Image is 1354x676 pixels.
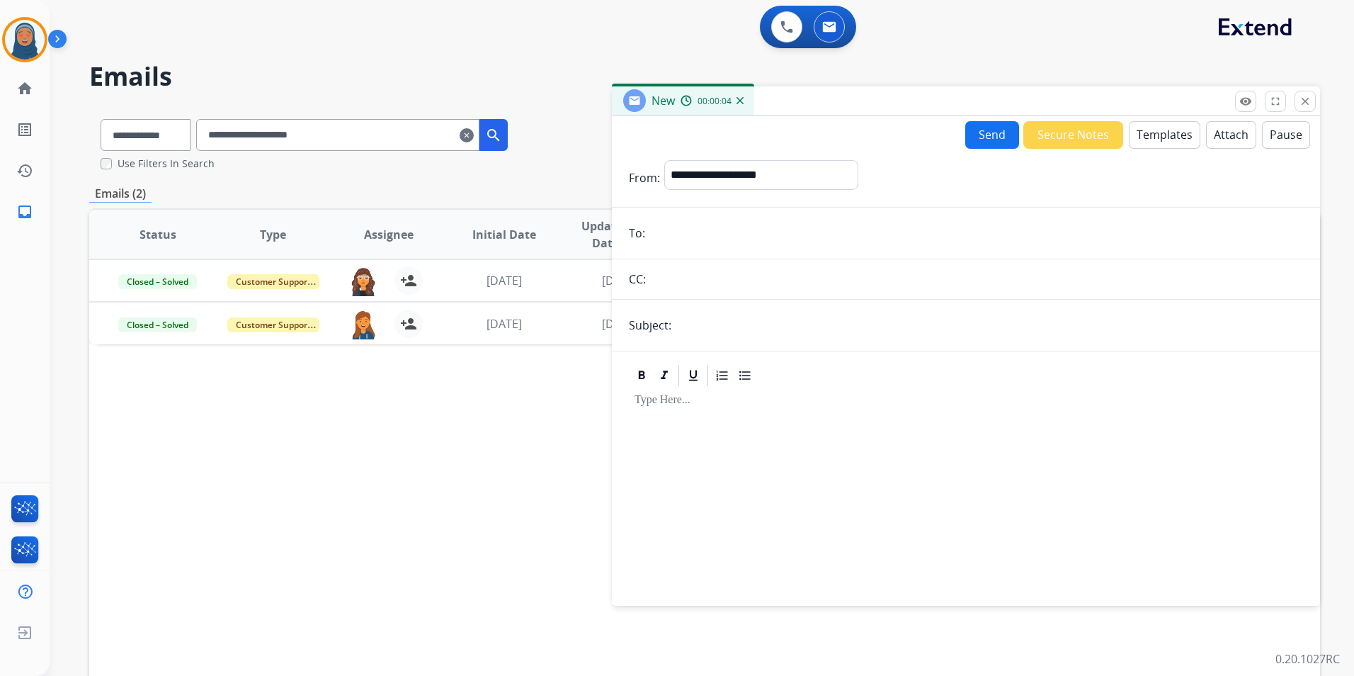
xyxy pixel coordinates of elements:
mat-icon: fullscreen [1269,95,1282,108]
mat-icon: remove_red_eye [1239,95,1252,108]
img: agent-avatar [349,266,377,296]
span: Type [260,226,286,243]
div: Italic [654,365,675,386]
mat-icon: inbox [16,203,33,220]
mat-icon: search [485,127,502,144]
mat-icon: home [16,80,33,97]
span: Initial Date [472,226,536,243]
label: Use Filters In Search [118,157,215,171]
img: avatar [5,20,45,60]
button: Pause [1262,121,1310,149]
div: Bold [631,365,652,386]
img: agent-avatar [349,310,377,339]
mat-icon: clear [460,127,474,144]
mat-icon: list_alt [16,121,33,138]
span: 00:00:04 [698,96,732,107]
button: Templates [1129,121,1200,149]
p: Subject: [629,317,671,334]
div: Underline [683,365,704,386]
span: New [652,93,675,108]
div: Ordered List [712,365,733,386]
mat-icon: person_add [400,272,417,289]
span: [DATE] [602,316,637,332]
span: Customer Support [227,274,319,289]
span: [DATE] [487,273,522,288]
p: To: [629,225,645,242]
button: Secure Notes [1023,121,1123,149]
span: Closed – Solved [118,317,197,332]
p: 0.20.1027RC [1275,650,1340,667]
mat-icon: person_add [400,315,417,332]
mat-icon: close [1299,95,1312,108]
p: CC: [629,271,646,288]
button: Send [965,121,1019,149]
span: Closed – Solved [118,274,197,289]
span: [DATE] [602,273,637,288]
span: Customer Support [227,317,319,332]
span: Status [140,226,176,243]
span: Updated Date [574,218,637,252]
div: Bullet List [734,365,756,386]
p: From: [629,169,660,186]
button: Attach [1206,121,1256,149]
span: Assignee [364,226,414,243]
mat-icon: history [16,162,33,179]
p: Emails (2) [89,185,152,203]
span: [DATE] [487,316,522,332]
h2: Emails [89,62,1320,91]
